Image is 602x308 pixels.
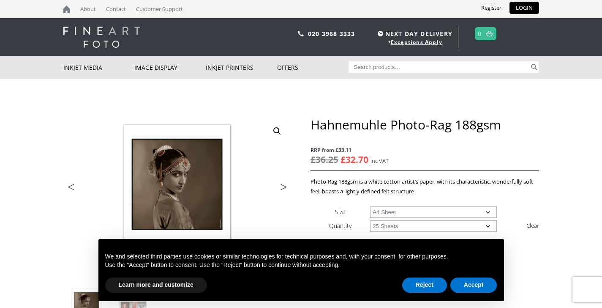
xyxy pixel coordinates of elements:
[63,27,140,48] img: logo-white.svg
[376,29,452,38] span: NEXT DAY DELIVERY
[391,38,442,46] a: Exceptions Apply
[92,232,511,308] div: Notice
[378,31,383,36] img: time.svg
[340,154,368,165] bdi: 32.70
[526,219,539,232] a: Clear options
[329,222,351,230] label: Quantity
[311,154,338,165] bdi: 36.25
[475,2,508,14] a: Register
[277,56,349,79] a: Offers
[509,2,539,14] a: LOGIN
[298,31,304,36] img: phone.svg
[270,124,285,139] a: View full-screen image gallery
[478,27,482,40] a: 0
[402,278,447,293] button: Reject
[311,117,539,132] h1: Hahnemuhle Photo-Rag 188gsm
[340,154,346,165] span: £
[486,31,493,36] img: basket.svg
[63,56,135,79] a: Inkjet Media
[105,253,497,261] p: We and selected third parties use cookies or similar technologies for technical purposes and, wit...
[349,61,529,73] input: Search products…
[335,208,346,216] label: Size
[311,145,539,155] span: RRP from £33.11
[311,154,316,165] span: £
[308,30,355,38] a: 020 3968 3333
[105,278,207,293] button: Learn more and customize
[134,56,206,79] a: Image Display
[450,278,497,293] button: Accept
[311,177,539,196] p: Photo-Rag 188gsm is a white cotton artist’s paper, with its characteristic, wonderfully soft feel...
[529,61,539,73] button: Search
[206,56,277,79] a: Inkjet Printers
[105,261,497,269] p: Use the “Accept” button to consent. Use the “Reject” button to continue without accepting.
